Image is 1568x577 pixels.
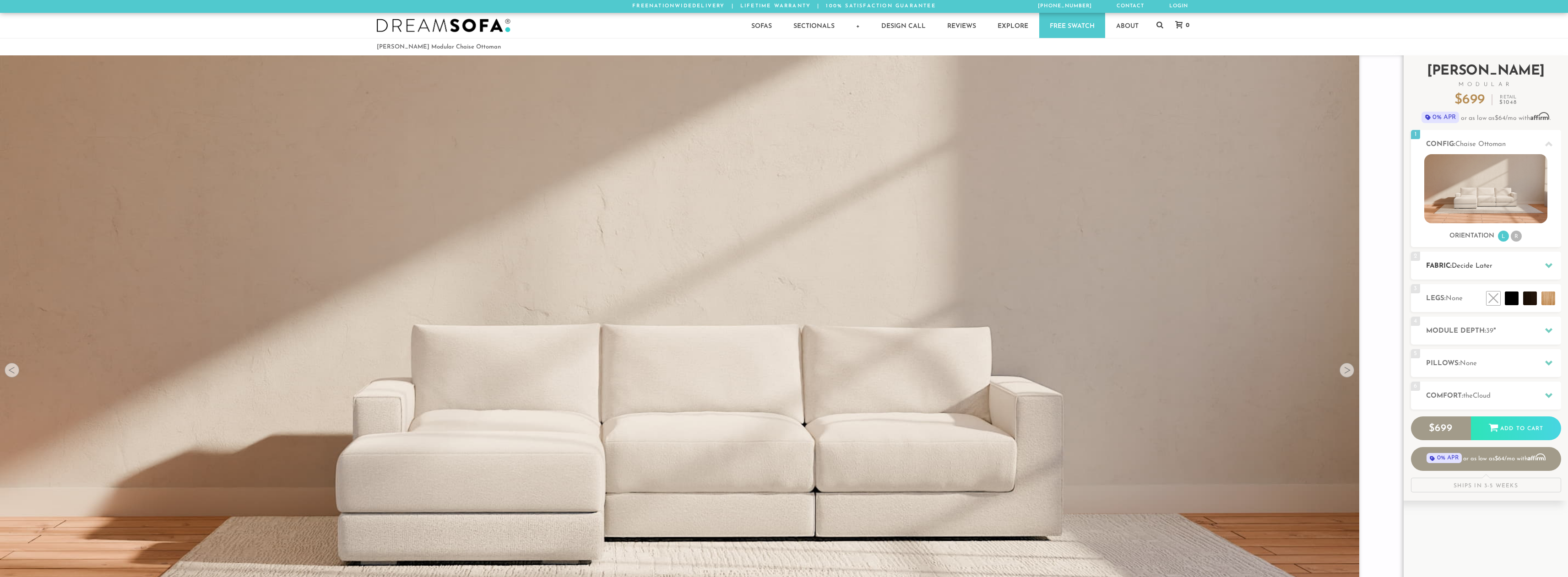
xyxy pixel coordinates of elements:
h2: Fabric: [1426,261,1561,271]
a: 0% APRor as low as $64/mo with Affirm - Learn more about Affirm Financing (opens in modal) [1411,447,1561,471]
span: 699 [1435,423,1453,434]
iframe: Chat [1529,536,1561,570]
h3: Orientation [1449,232,1494,240]
span: Affirm [1528,453,1545,461]
h2: Legs: [1426,293,1561,304]
a: 0 [1166,21,1194,29]
a: Sectionals [783,13,845,38]
span: the [1463,393,1473,399]
span: 0% APR [1427,453,1462,464]
li: L [1498,231,1509,242]
div: Ships in 3-5 Weeks [1411,478,1561,492]
em: $ [1499,100,1517,105]
span: 39 [1486,328,1493,334]
a: Free Swatch [1039,13,1105,38]
span: Decide Later [1452,263,1492,270]
span: 3 [1411,284,1420,293]
a: Reviews [937,13,987,38]
span: Modular [1411,82,1561,87]
img: DreamSofa - Inspired By Life, Designed By You [377,19,510,32]
span: Affirm [1530,113,1550,120]
span: 1 [1411,130,1420,139]
span: 5 [1411,349,1420,358]
span: $64 [1495,456,1504,462]
h2: [PERSON_NAME] [1411,65,1561,87]
p: $ [1454,93,1485,107]
span: 2 [1411,252,1420,261]
em: Nationwide [649,4,692,9]
li: R [1511,231,1522,242]
span: $64 [1495,115,1505,122]
span: | [732,4,734,9]
p: Retail [1499,95,1517,105]
span: None [1446,295,1463,302]
a: About [1106,13,1149,38]
span: 6 [1411,382,1420,391]
span: Cloud [1473,393,1491,399]
p: or as low as /mo with . [1411,112,1561,123]
h2: Module Depth: " [1426,326,1561,336]
h2: Comfort: [1426,391,1561,401]
span: None [1460,360,1477,367]
span: | [817,4,819,9]
li: [PERSON_NAME] Modular Chaise Ottoman [377,41,501,53]
span: 1048 [1503,100,1517,105]
span: 0% APR [1422,112,1459,123]
span: 0 [1183,22,1189,28]
a: Design Call [871,13,936,38]
div: Add to Cart [1471,416,1561,441]
a: Explore [987,13,1039,38]
span: 4 [1411,317,1420,326]
img: landon-sofa-no_legs-no_pillows-1.jpg [1424,154,1547,223]
h2: Pillows: [1426,358,1561,369]
a: + [846,13,870,38]
h2: Config: [1426,139,1561,150]
a: Sofas [741,13,782,38]
span: Chaise Ottoman [1455,141,1506,148]
span: 699 [1462,93,1485,107]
